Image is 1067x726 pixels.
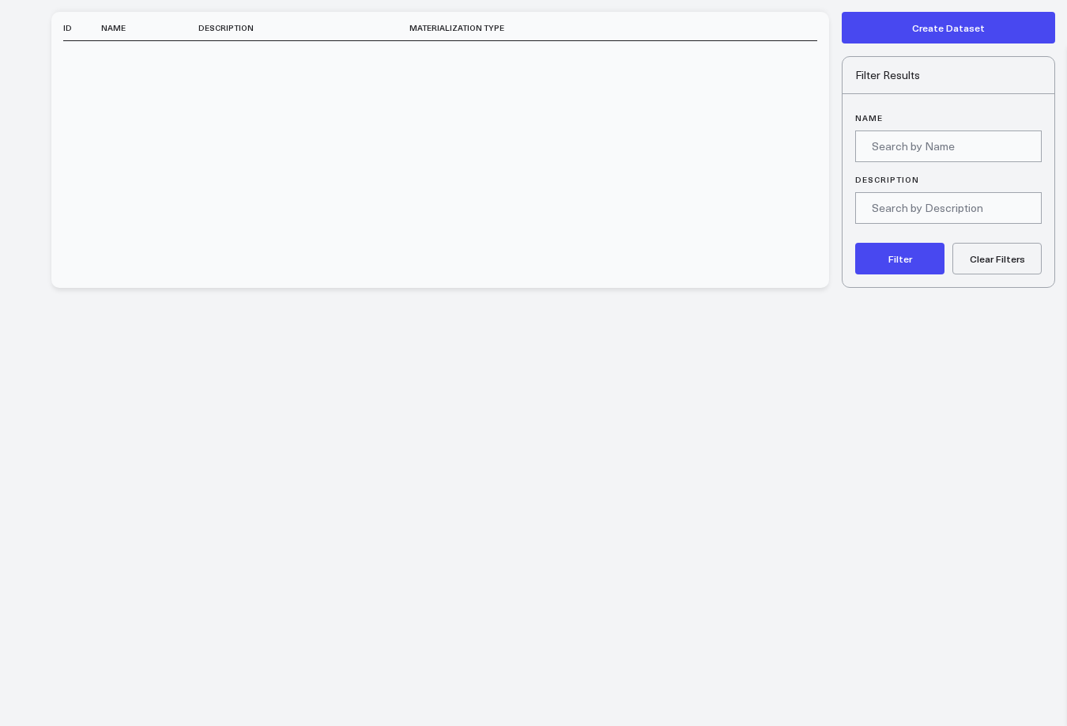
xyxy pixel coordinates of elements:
[952,243,1042,274] button: Clear Filters
[842,12,1055,43] button: Create Dataset
[855,113,1042,123] label: Name
[63,15,101,41] th: ID
[855,243,944,274] button: Filter
[855,175,1042,184] label: Description
[101,15,198,41] th: Name
[409,15,767,41] th: Materialization Type
[198,15,409,41] th: Description
[843,57,1054,94] div: Filter Results
[855,130,1042,162] input: Search by Name
[855,192,1042,224] input: Search by Description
